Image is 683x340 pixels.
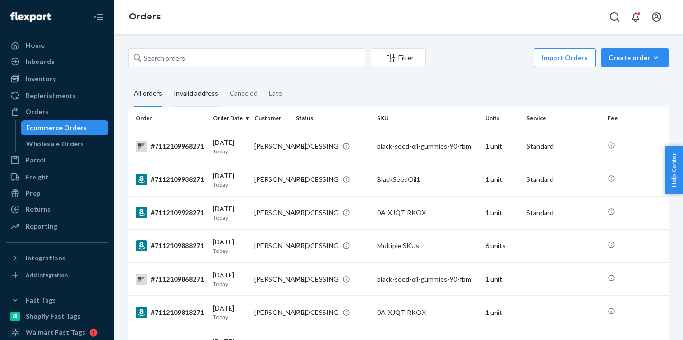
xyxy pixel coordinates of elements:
div: Returns [26,205,51,214]
a: Parcel [6,152,108,168]
div: Orders [26,107,48,116]
div: Freight [26,172,49,182]
td: [PERSON_NAME] [250,263,292,296]
div: Wholesale Orders [26,139,84,149]
div: Fast Tags [26,295,56,305]
a: Freight [6,170,108,185]
td: [PERSON_NAME] [250,229,292,262]
div: [DATE] [213,138,247,155]
div: Ecommerce Orders [26,123,87,133]
div: Late [269,81,282,106]
p: Today [213,180,247,188]
a: Replenishments [6,88,108,103]
div: All orders [134,81,162,107]
button: Fast Tags [6,293,108,308]
a: Walmart Fast Tags [6,325,108,340]
td: 1 unit [481,263,523,296]
div: Walmart Fast Tags [26,328,85,337]
a: Inventory [6,71,108,86]
div: black-seed-oil-gummies-90-fbm [377,142,478,151]
th: Order Date [209,107,250,130]
div: PROCESSING [296,175,339,184]
button: Open Search Box [605,8,624,27]
div: Shopify Fast Tags [26,312,81,321]
button: Help Center [665,146,683,194]
div: [DATE] [213,237,247,255]
button: Open account menu [647,8,666,27]
a: Returns [6,202,108,217]
div: [DATE] [213,204,247,222]
div: Reporting [26,222,57,231]
th: Fee [604,107,669,130]
div: black-seed-oil-gummies-90-fbm [377,275,478,284]
button: Integrations [6,251,108,266]
div: Canceled [230,81,258,106]
p: Today [213,214,247,222]
p: Today [213,313,247,321]
th: Units [481,107,523,130]
div: Prep [26,188,40,198]
a: Wholesale Orders [21,136,109,152]
div: PROCESSING [296,275,339,284]
p: Today [213,247,247,255]
p: Today [213,280,247,288]
button: Import Orders [534,48,596,67]
td: [PERSON_NAME] [250,163,292,196]
button: Close Navigation [89,8,108,27]
a: Add Integration [6,269,108,281]
div: 0A-XJQT-RKOX [377,308,478,317]
input: Search orders [128,48,365,67]
div: #7112109928271 [136,207,205,218]
p: Today [213,147,247,155]
th: Service [523,107,604,130]
div: [DATE] [213,304,247,321]
div: Invalid address [174,81,218,107]
div: #7112109888271 [136,240,205,251]
td: [PERSON_NAME] [250,130,292,163]
a: Inbounds [6,54,108,69]
div: Inbounds [26,57,55,66]
div: Replenishments [26,91,76,100]
td: 1 unit [481,130,523,163]
div: PROCESSING [296,142,339,151]
a: Shopify Fast Tags [6,309,108,324]
div: #7112109818271 [136,307,205,318]
div: Filter [371,53,425,63]
div: #7112109938271 [136,174,205,185]
a: Home [6,38,108,53]
div: PROCESSING [296,208,339,217]
div: Parcel [26,155,46,165]
th: SKU [373,107,481,130]
td: [PERSON_NAME] [250,196,292,229]
button: Open notifications [626,8,645,27]
div: Create order [609,53,662,63]
div: BlackSeedOil1 [377,175,478,184]
div: PROCESSING [296,308,339,317]
td: 1 unit [481,163,523,196]
a: Ecommerce Orders [21,120,109,135]
div: 0A-XJQT-RKOX [377,208,478,217]
div: PROCESSING [296,241,339,251]
a: Orders [129,11,161,22]
button: Filter [371,48,426,67]
div: [DATE] [213,171,247,188]
td: 6 units [481,229,523,262]
p: Standard [526,142,600,151]
div: Integrations [26,253,65,263]
div: Home [26,41,45,50]
a: Orders [6,104,108,119]
td: Multiple SKUs [373,229,481,262]
p: Standard [526,175,600,184]
div: Add Integration [26,271,68,279]
ol: breadcrumbs [121,3,168,31]
td: [PERSON_NAME] [250,296,292,329]
div: #7112109868271 [136,274,205,285]
button: Create order [601,48,669,67]
img: Flexport logo [10,12,51,22]
th: Order [128,107,209,130]
div: Inventory [26,74,56,83]
td: 1 unit [481,196,523,229]
a: Prep [6,186,108,201]
td: 1 unit [481,296,523,329]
